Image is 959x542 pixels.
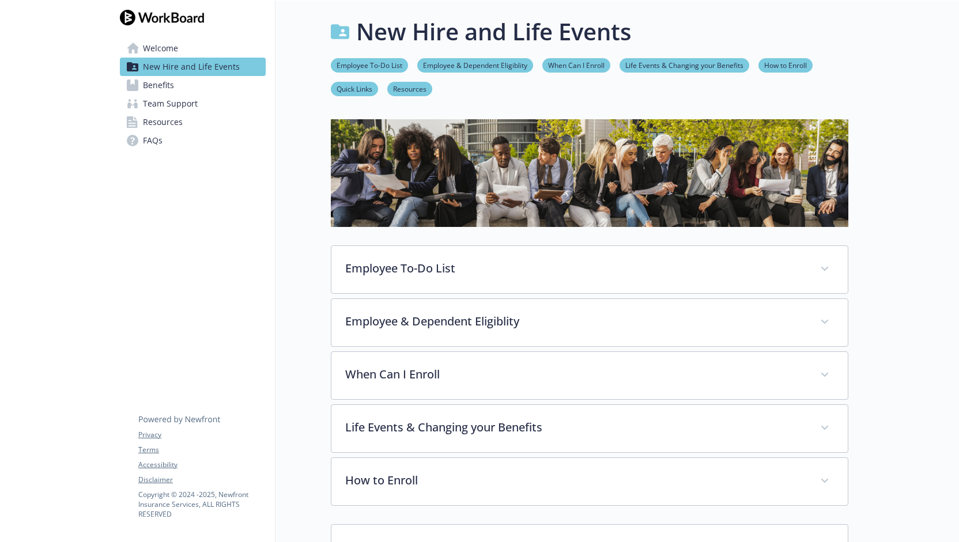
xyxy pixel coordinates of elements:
span: Resources [143,113,183,131]
p: Employee To-Do List [345,260,806,277]
div: Employee To-Do List [331,246,848,293]
a: How to Enroll [758,59,813,70]
a: FAQs [120,131,266,150]
a: Quick Links [331,83,378,94]
span: FAQs [143,131,163,150]
a: Benefits [120,76,266,94]
div: When Can I Enroll [331,352,848,399]
span: Team Support [143,94,198,113]
a: When Can I Enroll [542,59,610,70]
div: How to Enroll [331,458,848,505]
a: Team Support [120,94,266,113]
span: Benefits [143,76,174,94]
a: Life Events & Changing your Benefits [620,59,749,70]
a: Resources [387,83,432,94]
p: When Can I Enroll [345,366,806,383]
a: Employee & Dependent Eligiblity [417,59,533,70]
p: Employee & Dependent Eligiblity [345,313,806,330]
a: Disclaimer [138,475,265,485]
div: Life Events & Changing your Benefits [331,405,848,452]
p: Life Events & Changing your Benefits [345,419,806,436]
h1: New Hire and Life Events [356,14,631,49]
div: Employee & Dependent Eligiblity [331,299,848,346]
p: Copyright © 2024 - 2025 , Newfront Insurance Services, ALL RIGHTS RESERVED [138,490,265,519]
a: Terms [138,445,265,455]
span: New Hire and Life Events [143,58,240,76]
p: How to Enroll [345,472,806,489]
a: New Hire and Life Events [120,58,266,76]
a: Resources [120,113,266,131]
span: Welcome [143,39,178,58]
a: Employee To-Do List [331,59,408,70]
img: new hire page banner [331,119,848,227]
a: Accessibility [138,460,265,470]
a: Welcome [120,39,266,58]
a: Privacy [138,430,265,440]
